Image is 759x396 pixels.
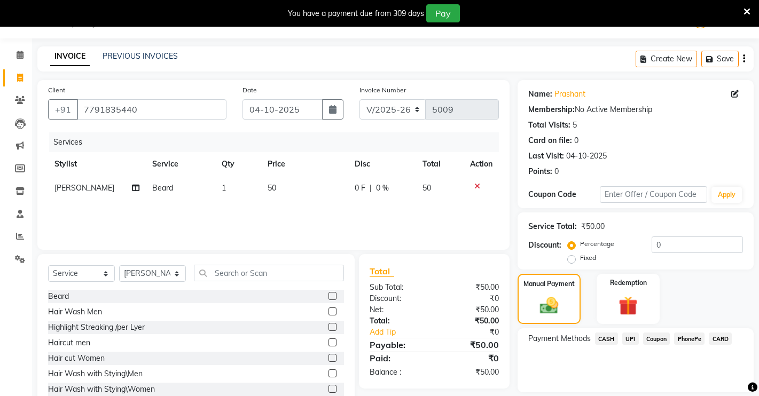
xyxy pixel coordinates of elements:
[268,183,276,193] span: 50
[523,279,575,289] label: Manual Payment
[49,132,507,152] div: Services
[528,104,743,115] div: No Active Membership
[554,89,585,100] a: Prashant
[580,253,596,263] label: Fixed
[434,293,507,304] div: ₹0
[574,135,578,146] div: 0
[222,183,226,193] span: 1
[348,152,416,176] th: Disc
[54,183,114,193] span: [PERSON_NAME]
[48,99,78,120] button: +91
[362,367,434,378] div: Balance :
[48,152,146,176] th: Stylist
[362,304,434,315] div: Net:
[422,183,431,193] span: 50
[528,240,561,251] div: Discount:
[362,327,446,338] a: Add Tip
[595,332,618,345] span: CASH
[434,315,507,327] div: ₹50.00
[355,183,365,194] span: 0 F
[434,282,507,293] div: ₹50.00
[48,368,143,379] div: Hair Wash with Stying\Men
[566,151,607,162] div: 04-10-2025
[528,104,575,115] div: Membership:
[362,338,434,351] div: Payable:
[426,4,460,22] button: Pay
[610,278,647,288] label: Redemption
[528,135,572,146] div: Card on file:
[434,304,507,315] div: ₹50.00
[554,166,559,177] div: 0
[528,333,591,344] span: Payment Methods
[48,384,155,395] div: Hair Wash with Stying\Women
[622,332,639,345] span: UPI
[50,47,90,66] a: INVOICE
[215,152,261,176] th: Qty
[711,187,742,203] button: Apply
[580,239,614,249] label: Percentage
[528,166,552,177] div: Points:
[48,306,102,318] div: Hair Wash Men
[48,337,90,349] div: Haircut men
[194,265,344,281] input: Search or Scan
[48,85,65,95] label: Client
[528,189,600,200] div: Coupon Code
[613,294,644,318] img: _gift.svg
[528,120,570,131] div: Total Visits:
[359,85,406,95] label: Invoice Number
[362,352,434,365] div: Paid:
[701,51,739,67] button: Save
[643,332,670,345] span: Coupon
[261,152,348,176] th: Price
[152,183,173,193] span: Beard
[447,327,507,338] div: ₹0
[146,152,215,176] th: Service
[600,186,707,203] input: Enter Offer / Coupon Code
[77,99,226,120] input: Search by Name/Mobile/Email/Code
[581,221,605,232] div: ₹50.00
[362,282,434,293] div: Sub Total:
[709,332,732,345] span: CARD
[362,293,434,304] div: Discount:
[573,120,577,131] div: 5
[528,151,564,162] div: Last Visit:
[674,332,705,345] span: PhonePe
[464,152,499,176] th: Action
[370,183,372,194] span: |
[376,183,389,194] span: 0 %
[434,352,507,365] div: ₹0
[636,51,697,67] button: Create New
[362,315,434,327] div: Total:
[48,322,145,333] div: Highlight Streaking /per Lyer
[416,152,464,176] th: Total
[370,266,394,277] span: Total
[288,8,424,19] div: You have a payment due from 309 days
[242,85,257,95] label: Date
[434,338,507,351] div: ₹50.00
[534,295,564,316] img: _cash.svg
[434,367,507,378] div: ₹50.00
[103,51,178,61] a: PREVIOUS INVOICES
[48,353,105,364] div: Hair cut Women
[528,89,552,100] div: Name:
[48,291,69,302] div: Beard
[528,221,577,232] div: Service Total:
